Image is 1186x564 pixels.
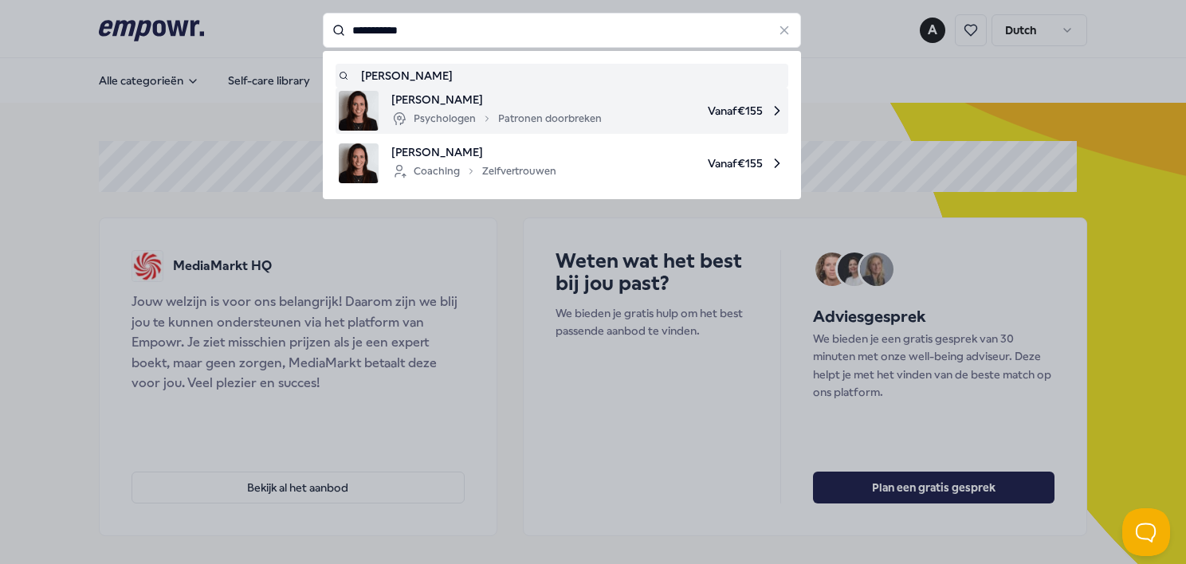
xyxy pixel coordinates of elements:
[391,91,602,108] span: [PERSON_NAME]
[339,143,785,183] a: product image[PERSON_NAME]CoachingZelfvertrouwenVanaf€155
[339,143,379,183] img: product image
[569,143,785,183] span: Vanaf € 155
[1122,508,1170,556] iframe: Help Scout Beacon - Open
[615,91,785,131] span: Vanaf € 155
[391,109,602,128] div: Psychologen Patronen doorbreken
[339,67,785,84] a: [PERSON_NAME]
[339,91,785,131] a: product image[PERSON_NAME]PsychologenPatronen doorbrekenVanaf€155
[391,162,556,181] div: Coaching Zelfvertrouwen
[339,91,379,131] img: product image
[391,143,556,161] span: [PERSON_NAME]
[323,13,801,48] input: Search for products, categories or subcategories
